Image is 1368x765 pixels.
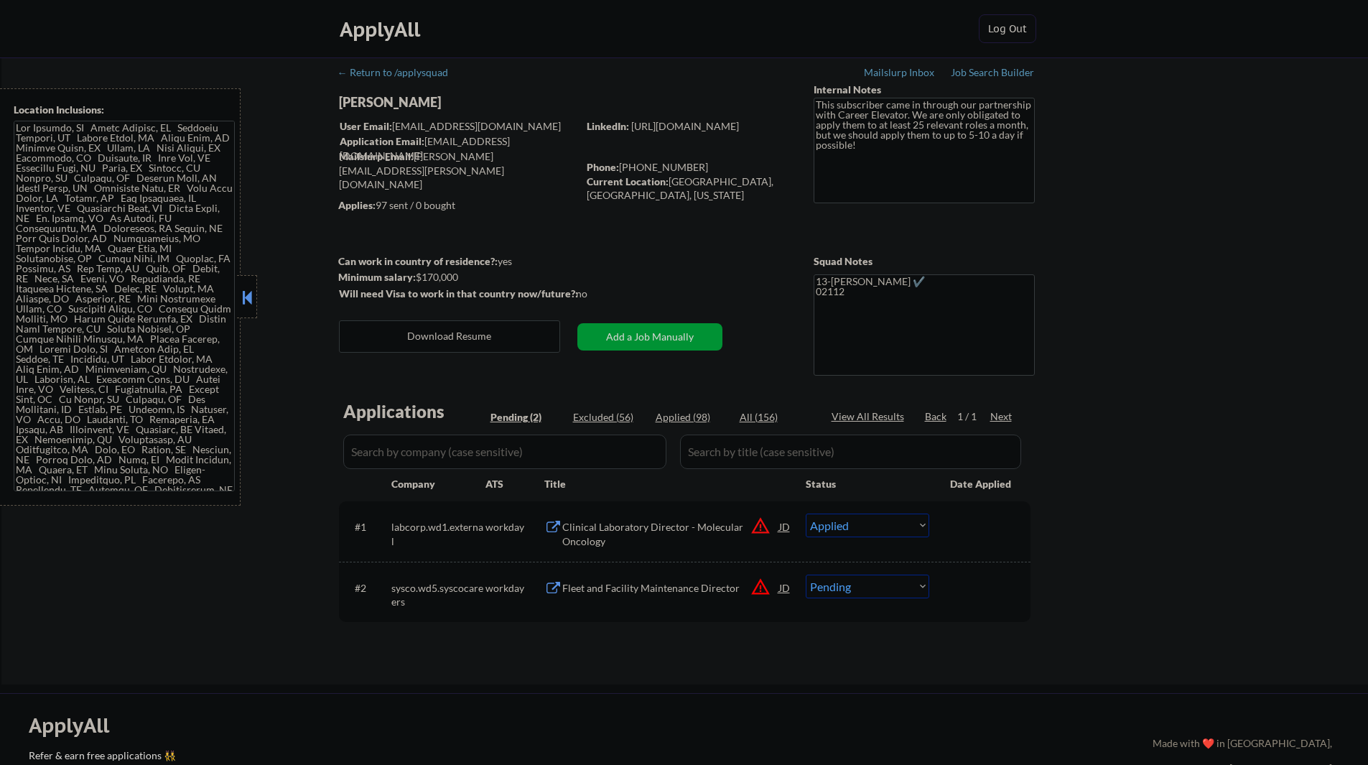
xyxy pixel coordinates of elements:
[562,520,779,548] div: Clinical Laboratory Director - Molecular Oncology
[338,198,577,213] div: 97 sent / 0 bought
[391,477,485,491] div: Company
[338,199,376,211] strong: Applies:
[950,477,1013,491] div: Date Applied
[778,575,792,601] div: JD
[587,120,629,132] strong: LinkedIn:
[951,68,1035,78] div: Job Search Builder
[544,477,792,491] div: Title
[587,161,619,173] strong: Phone:
[740,410,811,425] div: All (156)
[340,134,577,162] div: [EMAIL_ADDRESS][DOMAIN_NAME]
[490,410,562,425] div: Pending (2)
[339,287,578,300] strong: Will need Visa to work in that country now/future?:
[355,520,380,534] div: #1
[485,520,544,534] div: workday
[957,409,990,424] div: 1 / 1
[806,470,929,496] div: Status
[14,103,235,117] div: Location Inclusions:
[340,135,424,147] strong: Application Email:
[832,409,908,424] div: View All Results
[562,581,779,595] div: Fleet and Facility Maintenance Director
[340,120,392,132] strong: User Email:
[338,270,577,284] div: $170,000
[391,581,485,609] div: sysco.wd5.syscocareers
[951,67,1035,81] a: Job Search Builder
[979,14,1036,43] button: Log Out
[340,119,577,134] div: [EMAIL_ADDRESS][DOMAIN_NAME]
[355,581,380,595] div: #2
[814,254,1035,269] div: Squad Notes
[485,477,544,491] div: ATS
[990,409,1013,424] div: Next
[656,410,727,425] div: Applied (98)
[778,514,792,539] div: JD
[631,120,739,132] a: [URL][DOMAIN_NAME]
[340,17,424,42] div: ApplyAll
[338,68,462,78] div: ← Return to /applysquad
[343,403,485,420] div: Applications
[343,435,666,469] input: Search by company (case sensitive)
[750,577,771,597] button: warning_amber
[680,435,1021,469] input: Search by title (case sensitive)
[338,67,462,81] a: ← Return to /applysquad
[587,175,790,203] div: [GEOGRAPHIC_DATA], [GEOGRAPHIC_DATA], [US_STATE]
[814,83,1035,97] div: Internal Notes
[587,160,790,175] div: [PHONE_NUMBER]
[339,93,634,111] div: [PERSON_NAME]
[338,254,573,269] div: yes
[339,320,560,353] button: Download Resume
[338,271,416,283] strong: Minimum salary:
[750,516,771,536] button: warning_amber
[577,323,722,351] button: Add a Job Manually
[485,581,544,595] div: workday
[925,409,948,424] div: Back
[587,175,669,187] strong: Current Location:
[339,149,577,192] div: [PERSON_NAME][EMAIL_ADDRESS][PERSON_NAME][DOMAIN_NAME]
[573,410,645,425] div: Excluded (56)
[29,713,126,738] div: ApplyAll
[576,287,617,301] div: no
[339,150,414,162] strong: Mailslurp Email:
[338,255,498,267] strong: Can work in country of residence?:
[864,68,936,78] div: Mailslurp Inbox
[864,67,936,81] a: Mailslurp Inbox
[391,520,485,548] div: labcorp.wd1.external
